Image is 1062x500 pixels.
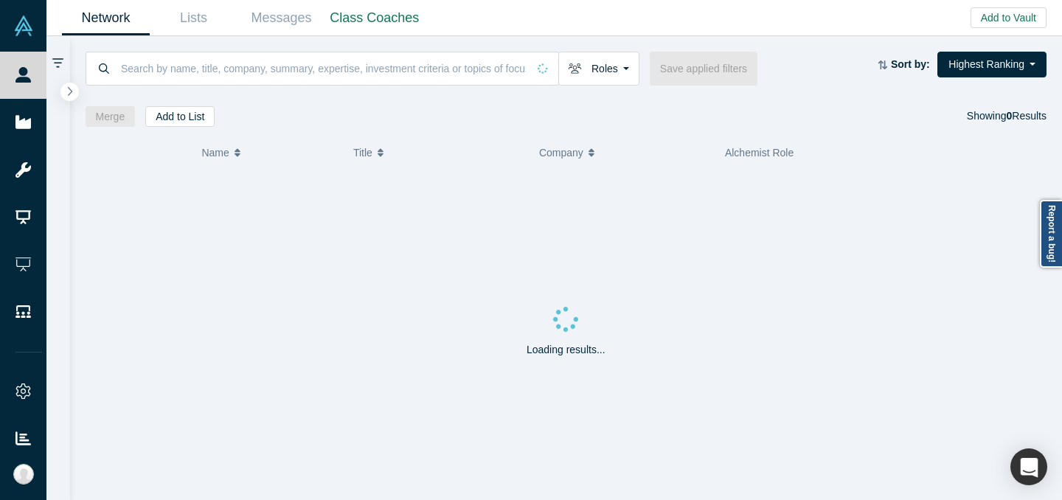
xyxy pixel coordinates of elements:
button: Add to List [145,106,215,127]
a: Messages [237,1,325,35]
button: Title [353,137,524,168]
span: Company [539,137,583,168]
button: Company [539,137,709,168]
button: Add to Vault [971,7,1047,28]
p: Loading results... [527,342,605,358]
span: Name [201,137,229,168]
img: Ally Hoang's Account [13,464,34,485]
div: Showing [967,106,1047,127]
button: Merge [86,106,136,127]
a: Class Coaches [325,1,424,35]
span: Title [353,137,372,168]
a: Network [62,1,150,35]
button: Roles [558,52,639,86]
button: Name [201,137,338,168]
a: Lists [150,1,237,35]
span: Alchemist Role [725,147,794,159]
a: Report a bug! [1040,200,1062,268]
img: Alchemist Vault Logo [13,15,34,36]
input: Search by name, title, company, summary, expertise, investment criteria or topics of focus [119,51,527,86]
button: Highest Ranking [937,52,1047,77]
span: Results [1007,110,1047,122]
button: Save applied filters [650,52,757,86]
strong: 0 [1007,110,1013,122]
strong: Sort by: [891,58,930,70]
